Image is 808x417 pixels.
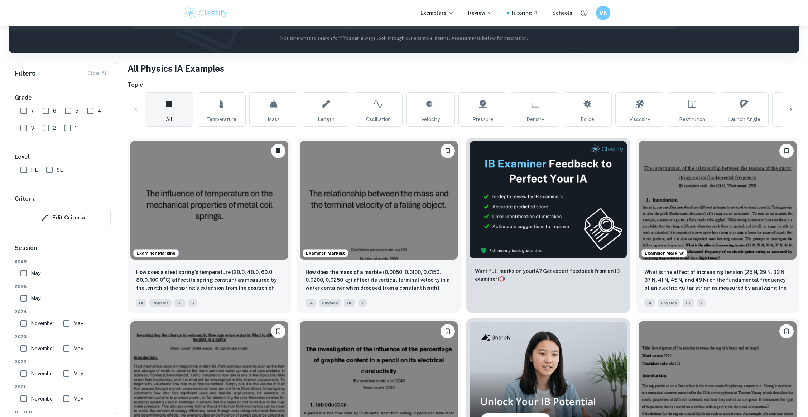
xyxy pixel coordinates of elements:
[174,299,186,307] span: SL
[319,299,341,307] span: Physics
[15,94,111,102] h6: Grade
[306,299,316,307] span: IA
[15,384,111,390] span: 2021
[53,107,56,115] span: 6
[466,138,630,313] a: ThumbnailWant full marks on yourIA? Get expert feedback from an IB examiner!
[644,299,655,307] span: IA
[499,276,505,282] span: 🎯
[73,319,83,327] span: May
[629,115,650,123] span: Viscosity
[683,299,694,307] span: HL
[15,283,111,290] span: 2025
[15,68,35,79] h6: Filters
[57,166,63,174] span: SL
[599,9,607,17] h6: MK
[475,267,621,283] p: Want full marks on your IA ? Get expert feedback from an IB examiner!
[53,124,56,132] span: 2
[318,115,335,123] span: Length
[15,209,111,226] button: Edit Criteria
[31,124,34,132] span: 3
[366,115,391,123] span: Oscillation
[441,144,455,158] button: Bookmark
[188,299,197,307] span: 6
[31,370,54,378] span: November
[31,395,54,403] span: November
[31,319,54,327] span: November
[73,395,83,403] span: May
[728,115,760,123] span: Launch Angle
[581,115,594,123] span: Force
[306,268,452,293] p: How does the mass of a marble (0.0050, 0.0100, 0.0150, 0.0200, 0.0250 kg) affect its vertical ter...
[97,107,101,115] span: 4
[344,299,355,307] span: HL
[128,62,799,75] h1: All Physics IA Examples
[469,141,627,259] img: Thumbnail
[73,370,83,378] span: May
[271,324,285,338] button: Bookmark
[510,9,538,17] a: Tutoring
[15,244,111,258] h6: Session
[31,269,40,277] span: May
[639,141,797,260] img: Physics IA example thumbnail: What is the effect of increasing tension
[779,144,794,158] button: Bookmark
[697,299,706,307] span: 7
[596,6,610,20] button: MK
[303,250,348,256] span: Examiner Marking
[134,250,178,256] span: Examiner Marking
[636,138,799,313] a: Examiner MarkingBookmarkWhat is the effect of increasing tension (25 N, 29 N, 33 N, 37 N, 41 N, 4...
[472,115,493,123] span: Pressure
[271,144,285,158] button: Unbookmark
[358,299,367,307] span: 7
[31,107,34,115] span: 7
[128,81,799,89] h6: Topic
[15,258,111,265] span: 2026
[31,166,38,174] span: HL
[15,153,111,161] h6: Level
[300,141,458,260] img: Physics IA example thumbnail: How does the mass of a marble (0.0050, 0
[15,308,111,315] span: 2024
[31,294,40,302] span: May
[268,115,280,123] span: Mass
[779,324,794,338] button: Bookmark
[73,345,83,352] span: May
[206,115,236,123] span: Temperature
[642,250,687,256] span: Examiner Marking
[421,115,440,123] span: Velocity
[297,138,461,313] a: Examiner MarkingBookmarkHow does the mass of a marble (0.0050, 0.0100, 0.0150, 0.0200, 0.0250 kg)...
[183,6,229,20] img: Clastify logo
[552,9,572,17] a: Schools
[644,268,791,293] p: What is the effect of increasing tension (25 N, 29 N, 33 N, 37 N, 41 N, 45 N, and 49 N) on the fu...
[468,9,492,17] p: Review
[14,35,794,42] p: Not sure what to search for? You can always look through our example Internal Assessments below f...
[75,107,78,115] span: 5
[149,299,172,307] span: Physics
[15,195,36,203] h6: Criteria
[420,9,454,17] p: Exemplars
[15,409,111,415] span: Other
[31,345,54,352] span: November
[679,115,705,123] span: Restitution
[166,115,172,123] span: All
[75,124,77,132] span: 1
[578,7,590,19] button: Help and Feedback
[15,333,111,340] span: 2023
[15,359,111,365] span: 2022
[526,115,544,123] span: Density
[136,299,146,307] span: IA
[130,141,288,260] img: Physics IA example thumbnail: How does a steel spring’s temperature (2
[128,138,291,313] a: Examiner MarkingUnbookmarkHow does a steel spring’s temperature (20.0, 40.0, 60.0, 80.0, 100.0°C)...
[441,324,455,338] button: Bookmark
[136,268,283,293] p: How does a steel spring’s temperature (20.0, 40.0, 60.0, 80.0, 100.0°C) affect its spring constan...
[658,299,680,307] span: Physics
